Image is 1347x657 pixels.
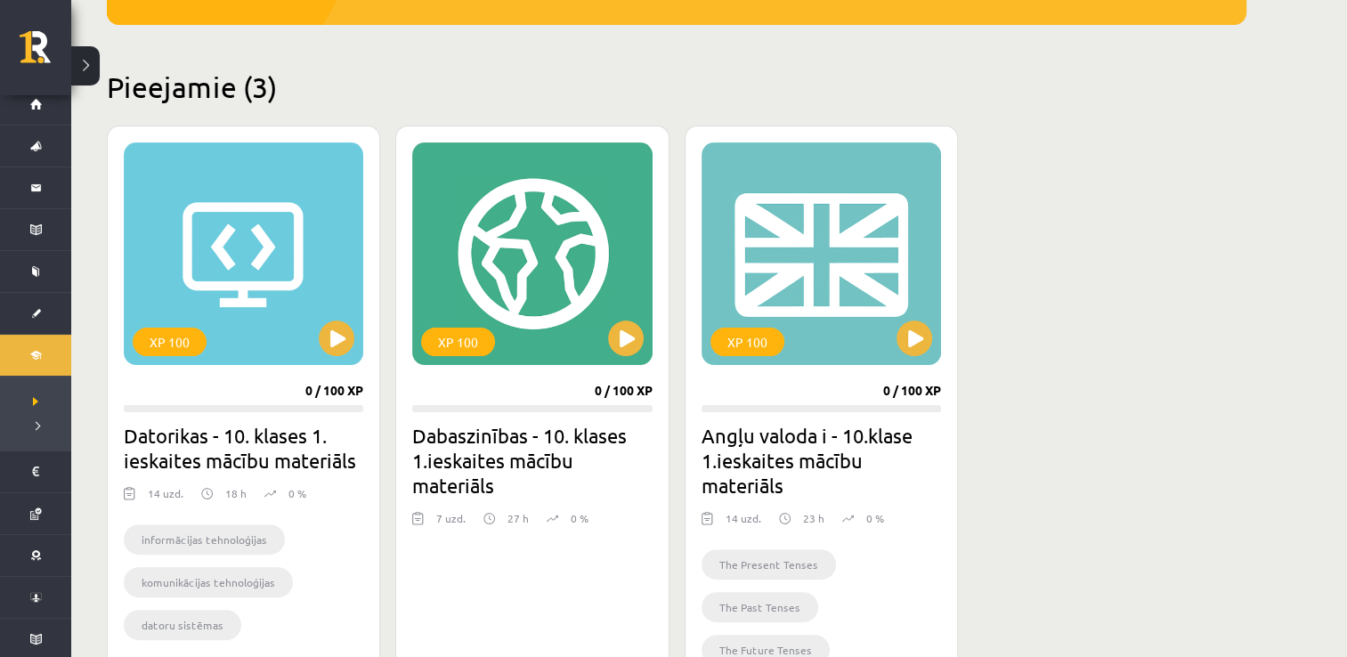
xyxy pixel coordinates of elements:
div: XP 100 [710,328,784,356]
p: 0 % [288,485,306,501]
h2: Datorikas - 10. klases 1. ieskaites mācību materiāls [124,423,363,473]
h2: Pieejamie (3) [107,69,1246,104]
li: The Past Tenses [702,592,818,622]
h2: Dabaszinības - 10. klases 1.ieskaites mācību materiāls [412,423,652,498]
li: datoru sistēmas [124,610,241,640]
li: The Present Tenses [702,549,836,580]
a: Rīgas 1. Tālmācības vidusskola [20,31,71,76]
h2: Angļu valoda i - 10.klase 1.ieskaites mācību materiāls [702,423,941,498]
li: informācijas tehnoloģijas [124,524,285,555]
div: 14 uzd. [726,510,761,537]
li: komunikācijas tehnoloģijas [124,567,293,597]
div: XP 100 [421,328,495,356]
div: XP 100 [133,328,207,356]
p: 27 h [507,510,529,526]
p: 18 h [225,485,247,501]
p: 0 % [571,510,588,526]
div: 7 uzd. [436,510,466,537]
p: 23 h [803,510,824,526]
p: 0 % [866,510,884,526]
div: 14 uzd. [148,485,183,512]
